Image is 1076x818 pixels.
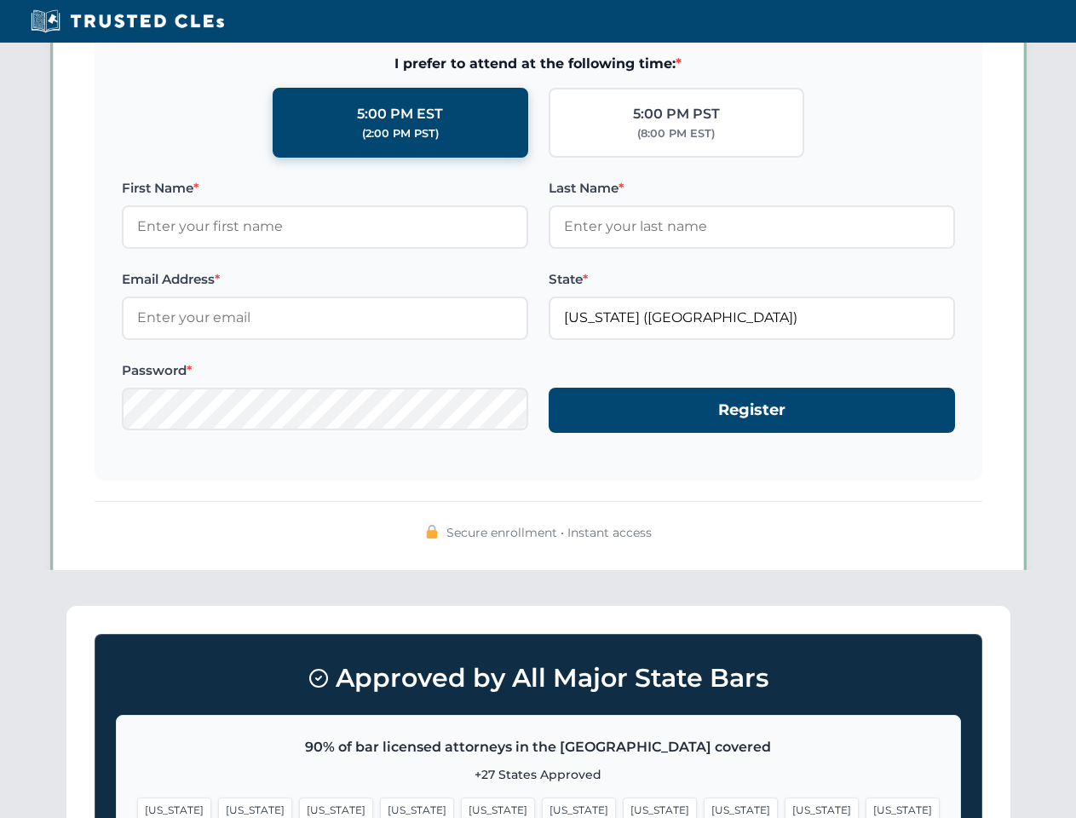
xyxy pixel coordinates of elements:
[549,205,955,248] input: Enter your last name
[122,269,528,290] label: Email Address
[637,125,715,142] div: (8:00 PM EST)
[122,360,528,381] label: Password
[122,53,955,75] span: I prefer to attend at the following time:
[357,103,443,125] div: 5:00 PM EST
[122,297,528,339] input: Enter your email
[26,9,229,34] img: Trusted CLEs
[122,205,528,248] input: Enter your first name
[137,736,940,758] p: 90% of bar licensed attorneys in the [GEOGRAPHIC_DATA] covered
[633,103,720,125] div: 5:00 PM PST
[137,765,940,784] p: +27 States Approved
[549,269,955,290] label: State
[549,178,955,199] label: Last Name
[446,523,652,542] span: Secure enrollment • Instant access
[549,297,955,339] input: Florida (FL)
[122,178,528,199] label: First Name
[362,125,439,142] div: (2:00 PM PST)
[549,388,955,433] button: Register
[116,655,961,701] h3: Approved by All Major State Bars
[425,525,439,539] img: 🔒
